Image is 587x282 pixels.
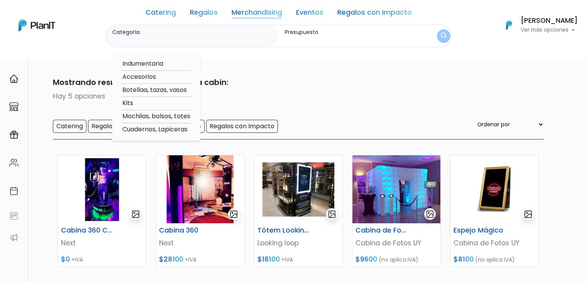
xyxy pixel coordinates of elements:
h6: [PERSON_NAME] [521,17,578,24]
option: Botellaa, tazas, vasos [122,85,191,95]
a: Catering [145,9,176,19]
img: calendar-87d922413cdce8b2cf7b7f5f62616a5cf9e4887200fb71536465627b3292af00.svg [9,186,19,195]
img: gallery-light [426,210,435,219]
a: gallery-light Cabina 360 Next $28100 +IVA [156,155,244,267]
label: Presupuesto [285,28,414,36]
a: Regalos [190,9,218,19]
img: user_d58e13f531133c46cb30575f4d864daf.jpeg [70,39,85,54]
p: Cabina de Fotos UY [453,238,535,248]
a: Eventos [296,9,323,19]
img: campaigns-02234683943229c281be62815700db0a1741e53638e28bf9629b52c665b00959.svg [9,130,19,139]
img: people-662611757002400ad9ed0e3c099ab2801c6687ba6c219adb57efc949bc21e19d.svg [9,158,19,167]
img: feedback-78b5a0c8f98aac82b08bfc38622c3050aee476f2c9584af64705fc4e61158814.svg [9,211,19,221]
span: $0 [61,255,70,264]
img: thumb_foto_-_6.jpg [254,155,342,223]
h6: Cabina de Fotos [351,226,412,234]
a: Regalos con Impacto [337,9,412,19]
img: thumb_espejo_magico.jpg [450,155,538,223]
h6: Cabina 360 Clásica [56,226,117,234]
input: Regalos [88,120,119,133]
p: Hay 5 opciones [44,91,544,101]
h6: Tótem Looking loop [253,226,314,234]
span: $8100 [453,255,474,264]
input: Catering [53,120,86,133]
a: gallery-light Cabina 360 Clásica Next $0 +IVA [58,155,146,267]
span: +IVA [185,256,196,263]
img: gallery-light [131,210,140,219]
img: gallery-light [524,210,533,219]
p: Next [61,238,143,248]
img: partners-52edf745621dab592f3b2c58e3bca9d71375a7ef29c3b500c9f145b62cc070d4.svg [9,233,19,242]
p: Ya probaste PlanitGO? Vas a poder automatizarlas acciones de todo el año. Escribinos para saber más! [27,71,129,97]
option: Accesorios [122,72,191,82]
option: Kits [122,99,191,108]
h6: Espejo Mágico [449,226,510,234]
span: ¡Escríbenos! [40,117,118,125]
p: Cabina de Fotos UY [355,238,437,248]
option: Indumentaria [122,59,191,69]
a: gallery-light Espejo Mágico Cabina de Fotos UY $8100 (no aplica IVA) [450,155,539,267]
h6: Cabina 360 [154,226,215,234]
span: +IVA [281,256,293,263]
img: PlanIt Logo [501,17,518,34]
strong: PLAN IT [27,63,49,69]
img: thumb_Cabina-de-fotos-inflable-con-luz-Led-marcos-de-fotomat-n-de-la-mejor-calidad-Env.jpg [352,155,440,223]
span: $18100 [257,255,280,264]
div: J [20,46,136,62]
a: gallery-light Tótem Looking loop Looking loop $18100 +IVA [254,155,343,267]
label: Categoría [112,28,276,36]
img: thumb_Lunchera_1__1___copia_-Photoroom_-_2024-08-14T130659.423.jpg [58,155,146,223]
img: search_button-432b6d5273f82d61273b3651a40e1bd1b912527efae98b1b7a1b2c0702e16a8d.svg [441,32,447,40]
p: Mostrando resultados relacionados a cabin: [44,76,544,88]
i: insert_emoticon [118,116,131,125]
p: Next [159,238,241,248]
img: thumb_foto-3.jpg [156,155,244,223]
span: (no aplica IVA) [475,256,515,263]
option: Mochilas, bolsos, totes [122,112,191,121]
img: home-e721727adea9d79c4d83392d1f703f7f8bce08238fde08b1acbfd93340b81755.svg [9,74,19,83]
img: PlanIt Logo [19,19,55,31]
span: J [78,46,93,62]
span: $28100 [159,255,183,264]
div: PLAN IT Ya probaste PlanitGO? Vas a poder automatizarlas acciones de todo el año. Escribinos para... [20,54,136,103]
i: keyboard_arrow_down [120,59,131,70]
p: Looking loop [257,238,339,248]
button: PlanIt Logo [PERSON_NAME] Ver más opciones [496,15,578,35]
p: Ver más opciones [521,27,578,33]
img: gallery-light [328,210,337,219]
span: (no aplica IVA) [379,256,418,263]
input: Regalos con Impacto [206,120,278,133]
span: +IVA [71,256,83,263]
img: user_04fe99587a33b9844688ac17b531be2b.png [62,46,78,62]
img: marketplace-4ceaa7011d94191e9ded77b95e3339b90024bf715f7c57f8cf31f2d8c509eaba.svg [9,102,19,111]
a: Merchandising [232,9,282,19]
option: Cuadernos, Lapiceras [122,125,191,134]
span: $9600 [355,255,377,264]
i: send [131,116,147,125]
img: gallery-light [229,210,238,219]
a: gallery-light Cabina de Fotos Cabina de Fotos UY $9600 (no aplica IVA) [352,155,441,267]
